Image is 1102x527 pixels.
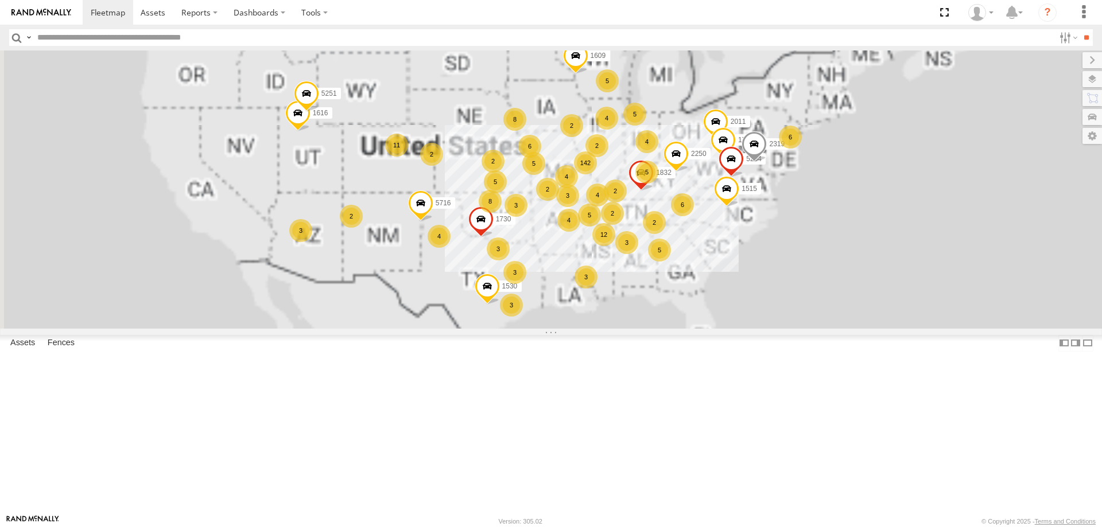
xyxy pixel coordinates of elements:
[595,107,618,130] div: 4
[1035,518,1096,525] a: Terms and Conditions
[1082,128,1102,144] label: Map Settings
[11,9,71,17] img: rand-logo.svg
[623,103,646,126] div: 5
[482,150,505,173] div: 2
[615,231,638,254] div: 3
[1058,335,1070,352] label: Dock Summary Table to the Left
[536,178,559,201] div: 2
[1070,335,1081,352] label: Dock Summary Table to the Right
[340,205,363,228] div: 2
[436,199,451,207] span: 5716
[738,136,754,144] span: 1782
[5,335,41,351] label: Assets
[585,134,608,157] div: 2
[779,126,802,149] div: 6
[592,223,615,246] div: 12
[555,165,578,188] div: 4
[586,184,609,206] div: 4
[604,179,627,202] div: 2
[556,184,579,207] div: 3
[671,193,694,216] div: 6
[496,215,511,223] span: 1730
[731,118,746,126] span: 2011
[643,211,666,234] div: 2
[428,225,451,248] div: 4
[964,4,998,21] div: Fred Welch
[24,29,33,46] label: Search Query
[503,108,526,131] div: 8
[42,335,80,351] label: Fences
[487,237,510,260] div: 3
[578,204,601,227] div: 5
[656,169,672,177] span: 1832
[385,134,408,157] div: 11
[575,266,597,288] div: 3
[1082,335,1093,352] label: Hide Summary Table
[420,143,443,166] div: 2
[321,89,337,97] span: 5251
[769,140,785,148] span: 2319
[635,161,658,184] div: 5
[596,69,619,92] div: 5
[484,170,507,193] div: 5
[691,150,707,158] span: 2250
[518,135,541,158] div: 6
[591,52,606,60] span: 1609
[505,194,527,217] div: 3
[479,190,502,213] div: 8
[6,516,59,527] a: Visit our Website
[746,155,762,163] span: 5254
[499,518,542,525] div: Version: 305.02
[574,151,597,174] div: 142
[648,239,671,261] div: 5
[742,185,757,193] span: 1515
[289,219,312,242] div: 3
[635,130,658,153] div: 4
[522,152,545,175] div: 5
[1055,29,1080,46] label: Search Filter Options
[500,294,523,317] div: 3
[557,209,580,232] div: 4
[601,202,624,225] div: 2
[560,114,583,137] div: 2
[981,518,1096,525] div: © Copyright 2025 -
[503,261,526,284] div: 3
[1038,3,1057,22] i: ?
[502,282,518,290] span: 1530
[313,109,328,117] span: 1616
